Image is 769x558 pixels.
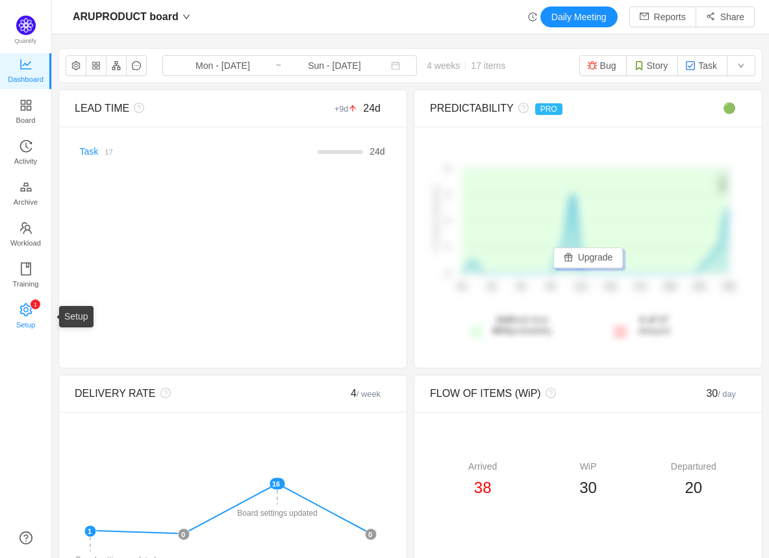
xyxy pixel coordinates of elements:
[546,283,555,292] tspan: 9d
[16,312,35,338] span: Setup
[14,189,38,215] span: Archive
[516,283,525,292] tspan: 6d
[579,479,597,496] span: 30
[692,283,705,292] tspan: 22d
[12,271,38,297] span: Training
[19,58,32,71] i: icon: line-chart
[677,55,727,76] button: Task
[10,230,41,256] span: Workload
[19,99,32,112] i: icon: appstore
[8,66,44,92] span: Dashboard
[170,58,275,73] input: Start date
[19,140,32,166] a: Activity
[492,325,552,336] span: probability
[514,103,529,113] i: icon: question-circle
[540,6,618,27] button: Daily Meeting
[446,164,450,172] tspan: 8
[685,479,702,496] span: 20
[727,55,755,76] button: icon: down
[492,314,552,336] span: lead time
[629,6,696,27] button: icon: mailReports
[718,389,736,399] small: / day
[16,16,36,35] img: Quantify
[446,191,450,199] tspan: 6
[16,107,36,133] span: Board
[553,247,624,268] button: icon: giftUpgrade
[474,479,492,496] span: 38
[126,55,147,76] button: icon: message
[638,314,670,336] span: delayed
[587,60,598,71] img: 10303
[640,314,668,325] strong: 0 of 17
[15,38,37,44] span: Quantify
[19,531,32,544] a: icon: question-circle
[357,389,381,399] small: / week
[574,283,586,292] tspan: 11d
[457,283,466,292] tspan: 0d
[391,61,400,70] i: icon: calendar
[80,146,99,157] a: Task
[492,325,511,336] strong: 80%
[626,55,679,76] button: Story
[603,283,616,292] tspan: 14d
[430,101,667,116] div: PREDICTABILITY
[33,299,36,309] p: 1
[633,283,646,292] tspan: 17d
[19,304,32,330] a: icon: settingSetup
[183,13,190,21] i: icon: down
[535,103,562,115] span: PRO
[19,222,32,235] i: icon: team
[349,105,357,113] i: icon: arrow-up
[75,386,312,401] div: DELIVERY RATE
[31,299,40,309] sup: 1
[19,222,32,248] a: Workload
[282,58,387,73] input: End date
[446,217,450,225] tspan: 4
[19,181,32,194] i: icon: gold
[417,60,515,71] span: 4 weeks
[156,388,171,398] i: icon: question-circle
[75,103,129,114] span: LEAD TIME
[19,99,32,125] a: Board
[634,60,644,71] img: 10315
[370,146,380,157] span: 24
[19,303,32,316] i: icon: setting
[73,6,179,27] span: ARUPRODUCT board
[430,386,667,401] div: FLOW OF ITEMS (WiP)
[487,283,496,292] tspan: 3d
[430,460,535,474] div: Arrived
[667,386,746,401] div: 30
[86,55,107,76] button: icon: appstore
[98,146,112,157] a: 17
[446,270,450,277] tspan: 0
[363,103,381,114] span: 24d
[685,60,696,71] img: 10318
[66,55,86,76] button: icon: setting
[432,185,440,252] text: # of items delivered
[471,60,505,71] span: 17 items
[351,388,381,399] span: 4
[105,148,112,156] small: 17
[334,104,364,114] small: +9d
[696,6,755,27] button: icon: share-altShare
[19,262,32,275] i: icon: book
[496,314,512,325] strong: 24d
[663,283,676,292] tspan: 19d
[579,55,627,76] button: Bug
[541,388,556,398] i: icon: question-circle
[129,103,144,113] i: icon: question-circle
[723,103,736,114] span: 🟢
[19,58,32,84] a: Dashboard
[370,146,384,157] span: d
[19,263,32,289] a: Training
[722,283,735,292] tspan: 25d
[535,460,640,474] div: WiP
[234,505,320,522] div: Board settings updated
[14,148,37,174] span: Activity
[641,460,746,474] div: Departured
[446,244,450,251] tspan: 2
[19,181,32,207] a: Archive
[19,140,32,153] i: icon: history
[528,12,537,21] i: icon: history
[106,55,127,76] button: icon: apartment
